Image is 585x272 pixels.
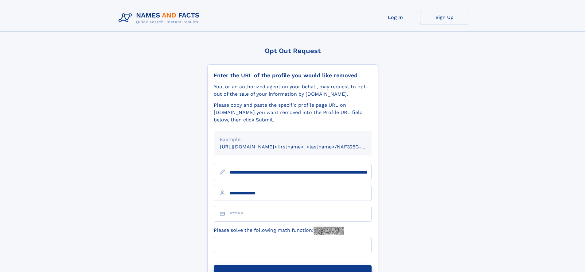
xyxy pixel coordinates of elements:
small: [URL][DOMAIN_NAME]<firstname>_<lastname>/NAF325G-xxxxxxxx [220,144,383,150]
div: Please copy and paste the specific profile page URL on [DOMAIN_NAME] you want removed into the Pr... [214,102,372,124]
a: Sign Up [420,10,469,25]
a: Log In [371,10,420,25]
img: Logo Names and Facts [116,10,205,26]
div: Enter the URL of the profile you would like removed [214,72,372,79]
label: Please solve the following math function: [214,227,344,235]
div: Example: [220,136,365,143]
div: You, or an authorized agent on your behalf, may request to opt-out of the sale of your informatio... [214,83,372,98]
div: Opt Out Request [207,47,378,55]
